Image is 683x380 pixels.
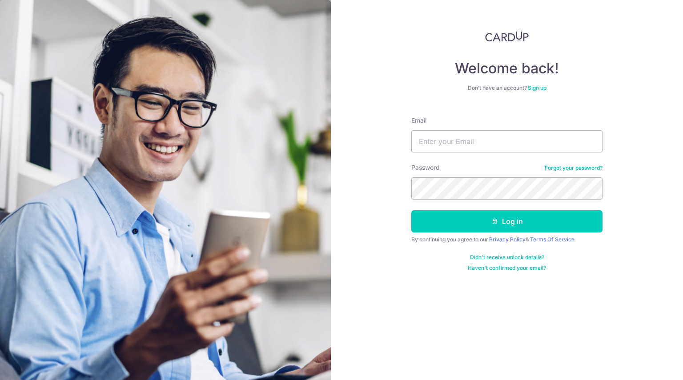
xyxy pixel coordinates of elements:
[411,210,603,232] button: Log in
[411,130,603,152] input: Enter your Email
[468,264,546,272] a: Haven't confirmed your email?
[528,84,546,91] a: Sign up
[411,116,426,125] label: Email
[489,236,526,243] a: Privacy Policy
[411,236,603,243] div: By continuing you agree to our &
[470,254,544,261] a: Didn't receive unlock details?
[411,84,603,92] div: Don’t have an account?
[485,31,529,42] img: CardUp Logo
[530,236,575,243] a: Terms Of Service
[545,164,603,172] a: Forgot your password?
[411,163,440,172] label: Password
[411,60,603,77] h4: Welcome back!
